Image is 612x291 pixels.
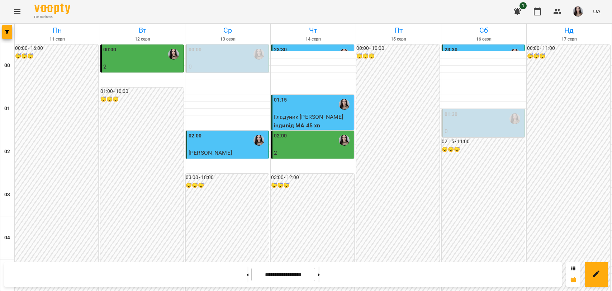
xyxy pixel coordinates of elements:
p: індивід шч 45 хв [189,157,267,166]
h6: Сб [442,25,525,36]
img: Габорак Галина [339,49,350,60]
label: 02:00 [189,132,202,140]
h6: Пн [16,25,99,36]
button: Menu [9,3,26,20]
h6: 02:15 - 11:00 [442,138,525,146]
h6: 00:00 - 11:00 [527,44,610,52]
h6: Ср [186,25,269,36]
span: UA [593,8,601,15]
h6: 13 серп [186,36,269,43]
h6: Чт [272,25,355,36]
p: індивід шч 45 хв ([PERSON_NAME]) [445,136,523,152]
p: парне шч 45 хв ([PERSON_NAME]) [274,157,352,174]
h6: 00 [4,62,10,70]
h6: 😴😴😴 [356,52,440,60]
h6: 00:00 - 16:00 [15,44,98,52]
p: 2 [103,62,182,71]
p: 0 [445,127,523,136]
img: Voopty Logo [34,4,70,14]
h6: 15 серп [357,36,440,43]
img: Габорак Галина [339,135,350,146]
h6: 😴😴😴 [442,146,525,154]
h6: 04 [4,234,10,242]
label: 00:00 [103,46,117,54]
h6: 14 серп [272,36,355,43]
label: 00:00 [189,46,202,54]
label: 02:00 [274,132,287,140]
img: Габорак Галина [509,113,520,124]
label: 01:15 [274,96,287,104]
span: 1 [520,2,527,9]
img: Габорак Галина [339,99,350,110]
p: індивід МА 45 хв [274,121,352,130]
span: Гладуник [PERSON_NAME] [274,113,343,120]
img: Габорак Галина [253,49,264,60]
h6: Вт [101,25,184,36]
p: 2 [274,149,352,157]
h6: 03 [4,191,10,199]
p: парне шч 45 хв ([PERSON_NAME]) [103,71,182,88]
h6: 😴😴😴 [271,182,354,189]
h6: 01:00 - 10:00 [100,88,184,95]
span: For Business [34,15,70,19]
img: Габорак Галина [253,135,264,146]
h6: 17 серп [528,36,611,43]
h6: 00:00 - 10:00 [356,44,440,52]
h6: 03:00 - 12:00 [271,174,354,182]
h6: 12 серп [101,36,184,43]
label: 01:30 [445,111,458,118]
button: UA [590,5,603,18]
img: 23d2127efeede578f11da5c146792859.jpg [573,6,583,17]
h6: 11 серп [16,36,99,43]
img: Габорак Галина [168,49,179,60]
label: 23:30 [445,46,458,54]
h6: 16 серп [442,36,525,43]
label: 23:30 [274,46,287,54]
h6: Пт [357,25,440,36]
h6: 02 [4,148,10,156]
h6: 03:00 - 18:00 [186,174,269,182]
h6: 01 [4,105,10,113]
p: 0 [189,62,267,71]
h6: Нд [528,25,611,36]
h6: 😴😴😴 [186,182,269,189]
img: Габорак Галина [509,49,520,60]
h6: 😴😴😴 [100,95,184,103]
h6: 😴😴😴 [15,52,98,60]
p: індивід матем 45 хв ([PERSON_NAME]) [189,71,267,88]
h6: 😴😴😴 [527,52,610,60]
span: [PERSON_NAME] [189,149,232,156]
